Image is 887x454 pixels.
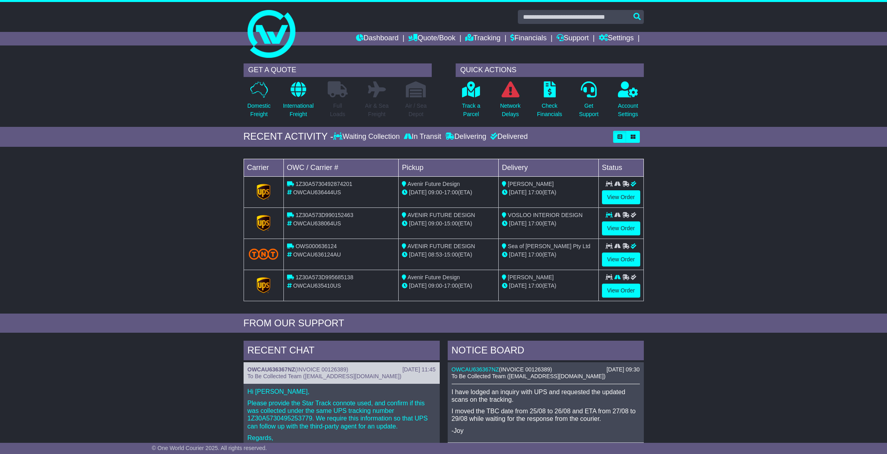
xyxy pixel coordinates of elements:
a: View Order [602,284,640,298]
td: Delivery [498,159,598,176]
div: (ETA) [502,282,595,290]
td: OWC / Carrier # [283,159,399,176]
span: OWS000636124 [295,243,337,249]
span: OWCAU635410US [293,282,341,289]
a: Settings [599,32,634,45]
p: Please provide the Star Track connote used, and confirm if this was collected under the same UPS ... [248,399,436,430]
span: OWCAU636444US [293,189,341,195]
span: Avenir Future Design [407,181,460,187]
span: [DATE] [509,251,527,258]
span: © One World Courier 2025. All rights reserved. [152,445,267,451]
a: View Order [602,221,640,235]
a: Tracking [465,32,500,45]
td: Status [598,159,643,176]
p: I moved the TBC date from 25/08 to 26/08 and ETA from 27/08 to 29/08 while waiting for the respon... [452,407,640,422]
p: -Joy [452,427,640,434]
span: AVENIR FUTURE DESIGN [407,212,475,218]
p: Domestic Freight [247,102,270,118]
p: Air / Sea Depot [405,102,427,118]
span: 09:00 [428,282,442,289]
span: INVOICE 00126389 [297,366,346,373]
span: OWCAU636124AU [293,251,341,258]
a: Track aParcel [462,81,481,123]
div: ( ) [248,366,436,373]
a: Support [557,32,589,45]
span: Sea of [PERSON_NAME] Pty Ltd [508,243,590,249]
span: 17:00 [528,189,542,195]
span: 09:00 [428,220,442,227]
div: NOTICE BOARD [448,341,644,362]
p: Network Delays [500,102,520,118]
span: 17:00 [444,282,458,289]
div: GET A QUOTE [244,63,432,77]
span: 09:00 [428,189,442,195]
span: AVENIR FUTURE DESIGN [407,243,475,249]
div: ( ) [452,366,640,373]
span: [PERSON_NAME] [508,181,554,187]
span: [DATE] [409,220,427,227]
div: Delivered [488,132,528,141]
a: CheckFinancials [537,81,562,123]
span: [DATE] [409,189,427,195]
span: OWCAU638064US [293,220,341,227]
div: - (ETA) [402,219,495,228]
img: GetCarrierServiceLogo [257,215,270,231]
span: [DATE] [509,282,527,289]
p: I have lodged an inquiry with UPS and requested the updated scans on the tracking. [452,388,640,403]
div: (ETA) [502,188,595,197]
img: GetCarrierServiceLogo [257,184,270,200]
span: Avenir Future Design [407,274,460,280]
td: Pickup [399,159,499,176]
a: NetworkDelays [500,81,521,123]
td: Carrier [244,159,283,176]
a: Dashboard [356,32,399,45]
div: In Transit [402,132,443,141]
span: 1Z30A573D995685138 [295,274,353,280]
a: View Order [602,253,640,266]
span: [DATE] [409,251,427,258]
img: GetCarrierServiceLogo [257,277,270,293]
span: [DATE] [509,220,527,227]
p: Check Financials [537,102,562,118]
a: Quote/Book [408,32,455,45]
a: View Order [602,190,640,204]
a: Financials [510,32,547,45]
span: 15:00 [444,220,458,227]
span: [DATE] [509,189,527,195]
span: [DATE] [409,282,427,289]
span: 17:00 [528,282,542,289]
div: - (ETA) [402,251,495,259]
p: Track a Parcel [462,102,480,118]
a: OWCAU636367NZ [452,366,499,373]
p: Regards, Joy [248,434,436,449]
div: [DATE] 09:30 [606,366,639,373]
div: Waiting Collection [333,132,401,141]
span: 17:00 [528,220,542,227]
span: 17:00 [444,189,458,195]
span: 08:53 [428,251,442,258]
div: - (ETA) [402,188,495,197]
div: (ETA) [502,219,595,228]
span: INVOICE 00126389 [501,366,550,373]
div: RECENT ACTIVITY - [244,131,334,142]
div: (ETA) [502,251,595,259]
div: - (ETA) [402,282,495,290]
a: InternationalFreight [283,81,314,123]
span: 1Z30A573D990152463 [295,212,353,218]
a: AccountSettings [618,81,639,123]
span: [PERSON_NAME] [508,274,554,280]
p: Air & Sea Freight [365,102,389,118]
a: DomesticFreight [247,81,271,123]
span: 1Z30A5730492874201 [295,181,352,187]
span: To Be Collected Team ([EMAIL_ADDRESS][DOMAIN_NAME]) [248,373,401,379]
span: To Be Collected Team ([EMAIL_ADDRESS][DOMAIN_NAME]) [452,373,606,379]
p: International Freight [283,102,314,118]
p: Account Settings [618,102,638,118]
div: FROM OUR SUPPORT [244,318,644,329]
p: Hi [PERSON_NAME], [248,388,436,395]
div: QUICK ACTIONS [456,63,644,77]
p: Full Loads [328,102,348,118]
a: OWCAU636367NZ [248,366,295,373]
img: TNT_Domestic.png [249,249,279,259]
span: 17:00 [528,251,542,258]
